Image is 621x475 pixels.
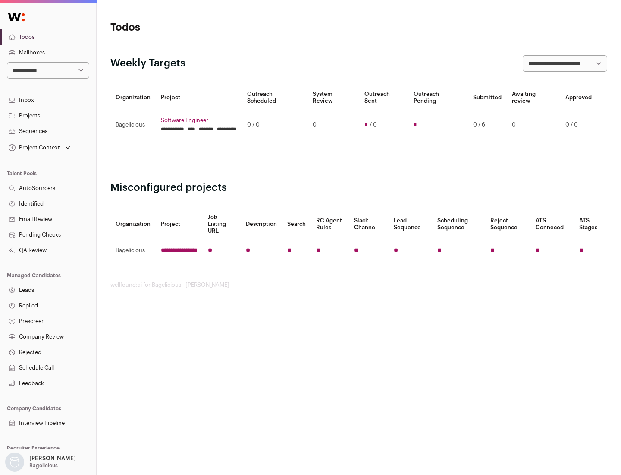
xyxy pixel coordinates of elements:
th: Project [156,85,242,110]
h1: Todos [110,21,276,35]
td: Bagelicious [110,240,156,261]
th: Outreach Sent [359,85,409,110]
th: RC Agent Rules [311,209,348,240]
th: Awaiting review [507,85,560,110]
td: 0 / 0 [242,110,307,140]
th: Scheduling Sequence [432,209,485,240]
th: ATS Stages [574,209,607,240]
th: Approved [560,85,597,110]
th: Description [241,209,282,240]
td: 0 / 6 [468,110,507,140]
td: 0 / 0 [560,110,597,140]
th: Reject Sequence [485,209,531,240]
span: / 0 [370,121,377,128]
p: Bagelicious [29,462,58,469]
td: Bagelicious [110,110,156,140]
th: System Review [307,85,359,110]
th: ATS Conneced [530,209,574,240]
h2: Misconfigured projects [110,181,607,195]
th: Search [282,209,311,240]
td: 0 [507,110,560,140]
img: nopic.png [5,453,24,472]
button: Open dropdown [3,453,78,472]
div: Project Context [7,144,60,151]
img: Wellfound [3,9,29,26]
th: Lead Sequence [389,209,432,240]
th: Organization [110,85,156,110]
footer: wellfound:ai for Bagelicious - [PERSON_NAME] [110,282,607,288]
th: Job Listing URL [203,209,241,240]
th: Project [156,209,203,240]
td: 0 [307,110,359,140]
th: Outreach Pending [408,85,467,110]
button: Open dropdown [7,142,72,154]
th: Slack Channel [349,209,389,240]
th: Organization [110,209,156,240]
th: Submitted [468,85,507,110]
h2: Weekly Targets [110,57,185,70]
p: [PERSON_NAME] [29,455,76,462]
a: Software Engineer [161,117,237,124]
th: Outreach Scheduled [242,85,307,110]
